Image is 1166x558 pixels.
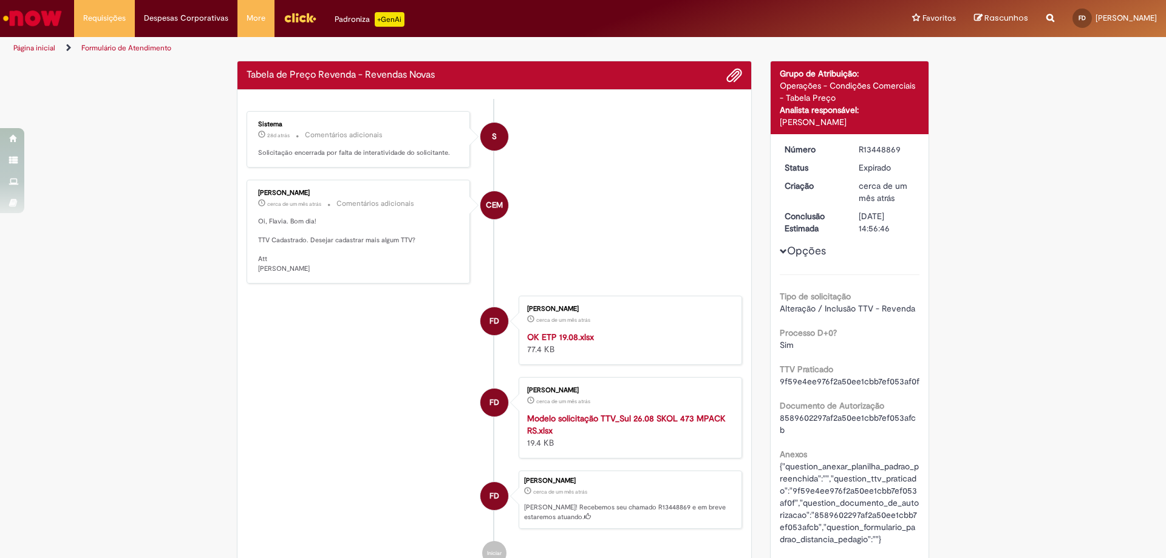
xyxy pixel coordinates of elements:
div: [PERSON_NAME] [527,305,729,313]
span: {"question_anexar_planilha_padrao_preenchida":"","question_ttv_praticado":"9f59e4ee976f2a50ee1cbb... [780,461,919,545]
div: Flavia Fernandes Domingues [480,307,508,335]
b: Processo D+0? [780,327,837,338]
span: cerca de um mês atrás [533,488,587,495]
span: cerca de um mês atrás [859,180,907,203]
div: [PERSON_NAME] [524,477,735,485]
div: [DATE] 14:56:46 [859,210,915,234]
span: cerca de um mês atrás [536,398,590,405]
time: 27/08/2025 09:26:32 [267,200,321,208]
dt: Número [776,143,850,155]
b: TTV Praticado [780,364,833,375]
time: 26/08/2025 14:56:42 [859,180,907,203]
span: FD [1079,14,1086,22]
div: Padroniza [335,12,404,27]
span: Favoritos [922,12,956,24]
a: OK ETP 19.08.xlsx [527,332,594,342]
span: 28d atrás [267,132,290,139]
p: [PERSON_NAME]! Recebemos seu chamado R13448869 e em breve estaremos atuando. [524,503,735,522]
span: Despesas Corporativas [144,12,228,24]
span: CEM [486,191,503,220]
span: cerca de um mês atrás [536,316,590,324]
p: Solicitação encerrada por falta de interatividade do solicitante. [258,148,460,158]
div: R13448869 [859,143,915,155]
time: 26/08/2025 14:55:56 [536,316,590,324]
span: Alteração / Inclusão TTV - Revenda [780,303,915,314]
div: Grupo de Atribuição: [780,67,920,80]
span: S [492,122,497,151]
div: Operações - Condições Comerciais - Tabela Preço [780,80,920,104]
h2: Tabela de Preço Revenda - Revendas Novas Histórico de tíquete [247,70,435,81]
span: Rascunhos [984,12,1028,24]
div: Sistema [258,121,460,128]
div: Caio Eduardo Matos Pereira [480,191,508,219]
p: Oi, Flavia. Bom dia! TTV Cadastrado. Desejar cadastrar mais algum TTV? Att [PERSON_NAME] [258,217,460,274]
div: 19.4 KB [527,412,729,449]
span: More [247,12,265,24]
time: 26/08/2025 14:56:42 [533,488,587,495]
span: FD [489,307,499,336]
span: FD [489,388,499,417]
span: Sim [780,339,794,350]
div: [PERSON_NAME] [258,189,460,197]
ul: Trilhas de página [9,37,768,60]
button: Adicionar anexos [726,67,742,83]
dt: Conclusão Estimada [776,210,850,234]
b: Tipo de solicitação [780,291,851,302]
p: +GenAi [375,12,404,27]
b: Documento de Autorização [780,400,884,411]
div: System [480,123,508,151]
dt: Status [776,162,850,174]
span: [PERSON_NAME] [1096,13,1157,23]
div: Expirado [859,162,915,174]
span: 8589602297af2a50ee1cbb7ef053afcb [780,412,916,435]
time: 03/09/2025 16:26:32 [267,132,290,139]
div: 26/08/2025 14:56:42 [859,180,915,204]
img: click_logo_yellow_360x200.png [284,9,316,27]
div: 77.4 KB [527,331,729,355]
span: 9f59e4ee976f2a50ee1cbb7ef053af0f [780,376,919,387]
div: [PERSON_NAME] [780,116,920,128]
small: Comentários adicionais [336,199,414,209]
div: Analista responsável: [780,104,920,116]
span: Requisições [83,12,126,24]
div: Flavia Fernandes Domingues [480,482,508,510]
time: 26/08/2025 14:55:17 [536,398,590,405]
span: FD [489,481,499,511]
span: cerca de um mês atrás [267,200,321,208]
dt: Criação [776,180,850,192]
a: Formulário de Atendimento [81,43,171,53]
a: Modelo solicitação TTV_Sul 26.08 SKOL 473 MPACK RS.xlsx [527,413,726,436]
img: ServiceNow [1,6,64,30]
div: [PERSON_NAME] [527,387,729,394]
a: Página inicial [13,43,55,53]
div: Flavia Fernandes Domingues [480,389,508,417]
b: Anexos [780,449,807,460]
a: Rascunhos [974,13,1028,24]
small: Comentários adicionais [305,130,383,140]
li: Flavia Fernandes Domingues [247,471,742,529]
